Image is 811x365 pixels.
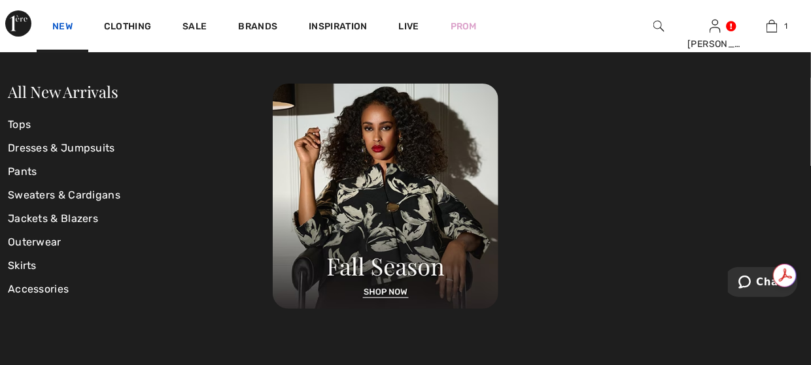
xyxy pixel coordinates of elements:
[8,113,273,136] a: Tops
[8,230,273,254] a: Outerwear
[309,21,367,35] span: Inspiration
[182,21,207,35] a: Sale
[710,18,721,34] img: My Info
[8,160,273,183] a: Pants
[5,10,31,37] img: 1ère Avenue
[8,278,273,301] a: Accessories
[8,136,273,160] a: Dresses & Jumpsuits
[784,20,787,32] span: 1
[744,18,800,34] a: 1
[104,21,151,35] a: Clothing
[399,20,419,33] a: Live
[653,18,664,34] img: search the website
[52,21,73,35] a: New
[8,183,273,207] a: Sweaters & Cardigans
[728,267,798,300] iframe: Opens a widget where you can chat to one of our agents
[767,18,778,34] img: My Bag
[710,20,721,32] a: Sign In
[8,207,273,230] a: Jackets & Blazers
[8,81,118,102] a: All New Arrivals
[451,20,477,33] a: Prom
[8,254,273,278] a: Skirts
[239,21,278,35] a: Brands
[273,84,498,309] img: 250825120107_a8d8ca038cac6.jpg
[687,37,743,51] div: [PERSON_NAME]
